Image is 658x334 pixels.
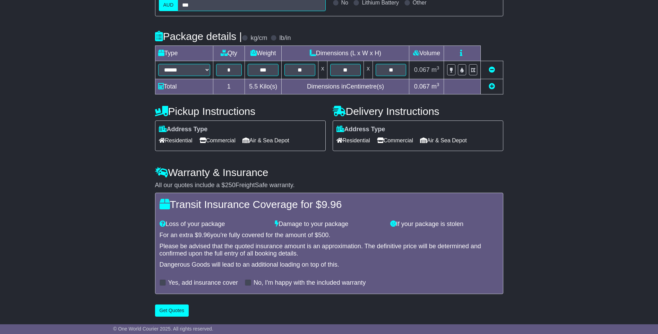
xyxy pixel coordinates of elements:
span: 9.96 [322,199,342,210]
td: Dimensions in Centimetre(s) [282,79,409,94]
td: 1 [213,79,245,94]
td: Qty [213,46,245,61]
h4: Warranty & Insurance [155,167,503,178]
h4: Package details | [155,31,242,42]
td: Dimensions (L x W x H) [282,46,409,61]
span: © One World Courier 2025. All rights reserved. [113,326,213,332]
label: Yes, add insurance cover [168,279,238,287]
label: lb/in [279,34,291,42]
span: 500 [318,232,328,239]
div: Dangerous Goods will lead to an additional loading on top of this. [160,261,499,269]
span: 0.067 [414,83,430,90]
td: x [364,61,373,79]
span: 250 [225,182,236,189]
span: Residential [336,135,370,146]
div: All our quotes include a $ FreightSafe warranty. [155,182,503,189]
span: 5.5 [249,83,258,90]
span: 0.067 [414,66,430,73]
label: No, I'm happy with the included warranty [254,279,366,287]
a: Remove this item [489,66,495,73]
span: Commercial [199,135,236,146]
label: kg/cm [250,34,267,42]
td: x [318,61,327,79]
td: Total [155,79,213,94]
label: Address Type [159,126,208,133]
div: Damage to your package [271,220,387,228]
label: Address Type [336,126,385,133]
div: Loss of your package [156,220,272,228]
sup: 3 [437,82,439,87]
a: Add new item [489,83,495,90]
div: Please be advised that the quoted insurance amount is an approximation. The definitive price will... [160,243,499,258]
div: For an extra $ you're fully covered for the amount of $ . [160,232,499,239]
button: Get Quotes [155,304,189,317]
span: Residential [159,135,193,146]
span: Commercial [377,135,413,146]
h4: Delivery Instructions [333,106,503,117]
td: Kilo(s) [245,79,282,94]
span: 9.96 [198,232,211,239]
td: Volume [409,46,444,61]
td: Type [155,46,213,61]
td: Weight [245,46,282,61]
span: Air & Sea Depot [420,135,467,146]
h4: Transit Insurance Coverage for $ [160,199,499,210]
span: Air & Sea Depot [242,135,289,146]
span: m [431,83,439,90]
div: If your package is stolen [387,220,502,228]
sup: 3 [437,65,439,70]
span: m [431,66,439,73]
h4: Pickup Instructions [155,106,326,117]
